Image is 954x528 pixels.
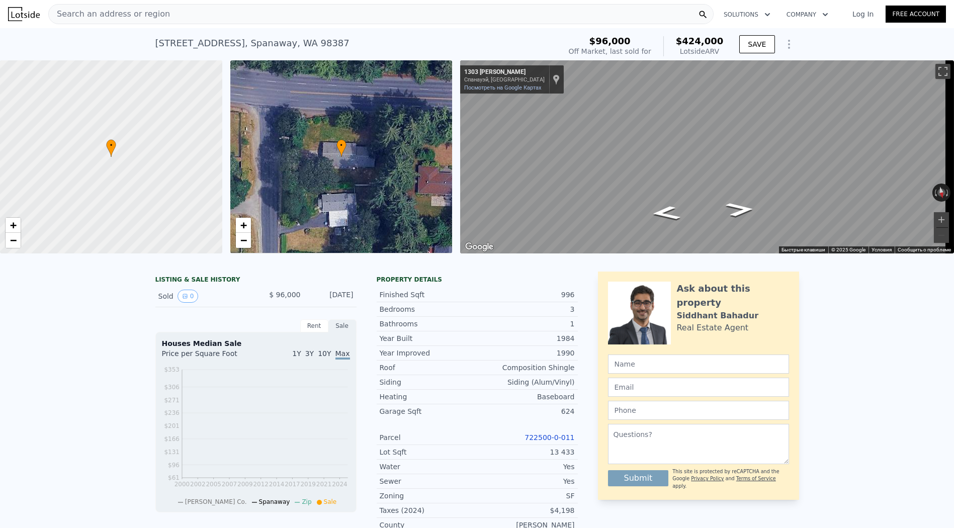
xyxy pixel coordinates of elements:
[106,141,116,150] span: •
[477,333,575,343] div: 1984
[932,184,938,202] button: Повернуть против часовой стрелки
[716,6,778,24] button: Solutions
[477,462,575,472] div: Yes
[380,505,477,515] div: Taxes (2024)
[155,276,357,286] div: LISTING & SALE HISTORY
[240,234,246,246] span: −
[477,491,575,501] div: SF
[525,433,574,442] a: 722500-0-011
[608,401,789,420] input: Phone
[778,6,836,24] button: Company
[463,240,496,253] a: Открыть эту область в Google Картах (в новом окне)
[336,139,346,157] div: •
[477,406,575,416] div: 624
[300,319,328,332] div: Rent
[332,481,348,488] tspan: 2024
[49,8,170,20] span: Search an address or region
[10,219,17,231] span: +
[677,310,759,322] div: Siddhant Bahadur
[380,432,477,443] div: Parcel
[639,203,693,224] path: На восток, Милитари Роуд Юг
[292,349,301,358] span: 1Y
[477,447,575,457] div: 13 433
[309,290,354,303] div: [DATE]
[779,34,799,54] button: Show Options
[6,218,21,233] a: Zoom in
[377,276,578,284] div: Property details
[328,319,357,332] div: Sale
[380,377,477,387] div: Siding
[164,449,180,456] tspan: $131
[739,35,774,53] button: SAVE
[380,406,477,416] div: Garage Sqft
[477,476,575,486] div: Yes
[872,247,892,252] a: Условия (ссылка откроется в новой вкладке)
[463,240,496,253] img: Google
[676,46,724,56] div: Lotside ARV
[155,36,350,50] div: [STREET_ADDRESS] , Spanaway , WA 98387
[221,481,237,488] tspan: 2007
[185,498,247,505] span: [PERSON_NAME] Co.
[300,481,316,488] tspan: 2019
[380,319,477,329] div: Bathrooms
[380,304,477,314] div: Bedrooms
[736,476,776,481] a: Terms of Service
[840,9,886,19] a: Log In
[174,481,190,488] tspan: 2000
[782,246,825,253] button: Быстрые клавиши
[253,481,269,488] tspan: 2012
[168,462,180,469] tspan: $96
[477,319,575,329] div: 1
[608,355,789,374] input: Name
[168,475,180,482] tspan: $61
[164,397,180,404] tspan: $271
[302,498,311,505] span: Zip
[269,291,300,299] span: $ 96,000
[380,363,477,373] div: Roof
[608,470,669,486] button: Submit
[164,422,180,429] tspan: $201
[318,349,331,358] span: 10Y
[240,219,246,231] span: +
[380,462,477,472] div: Water
[677,322,749,334] div: Real Estate Agent
[464,68,545,76] div: 1303 [PERSON_NAME]
[206,481,221,488] tspan: 2005
[305,349,314,358] span: 3Y
[464,76,545,83] div: Спанауэй, [GEOGRAPHIC_DATA]
[316,481,332,488] tspan: 2021
[164,384,180,391] tspan: $306
[10,234,17,246] span: −
[178,290,199,303] button: View historical data
[164,435,180,443] tspan: $166
[934,212,949,227] button: Увеличить
[608,378,789,397] input: Email
[569,46,651,56] div: Off Market, last sold for
[6,233,21,248] a: Zoom out
[190,481,206,488] tspan: 2002
[714,199,767,220] path: На запад, Милитари Роуд Юг
[380,447,477,457] div: Lot Sqft
[477,377,575,387] div: Siding (Alum/Vinyl)
[380,290,477,300] div: Finished Sqft
[162,348,256,365] div: Price per Square Foot
[336,141,346,150] span: •
[380,333,477,343] div: Year Built
[162,338,350,348] div: Houses Median Sale
[236,218,251,233] a: Zoom in
[460,60,954,253] div: Карта
[285,481,300,488] tspan: 2017
[237,481,253,488] tspan: 2009
[477,304,575,314] div: 3
[164,366,180,373] tspan: $353
[259,498,290,505] span: Spanaway
[886,6,946,23] a: Free Account
[158,290,248,303] div: Sold
[935,64,950,79] button: Включить полноэкранный режим
[460,60,954,253] div: Street View
[477,363,575,373] div: Composition Shingle
[898,247,951,252] a: Сообщить о проблеме
[380,476,477,486] div: Sewer
[831,247,865,252] span: © 2025 Google
[672,468,789,490] div: This site is protected by reCAPTCHA and the Google and apply.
